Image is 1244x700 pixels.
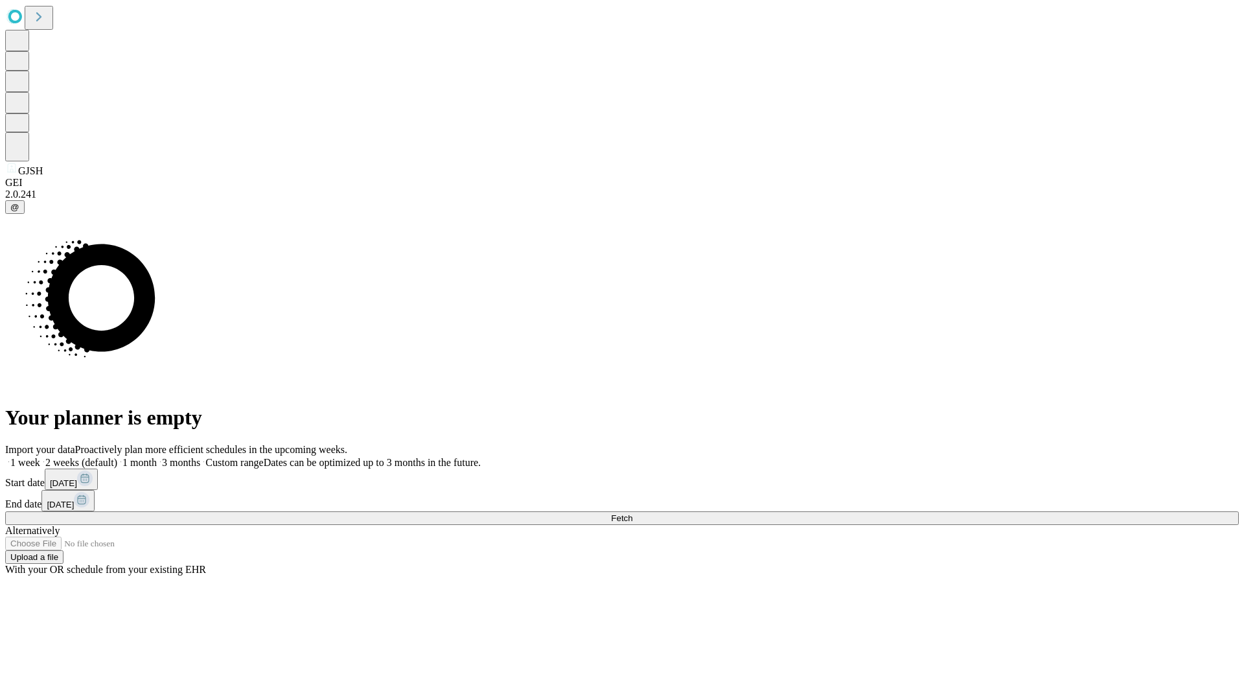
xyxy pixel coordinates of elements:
span: 1 week [10,457,40,468]
div: 2.0.241 [5,189,1239,200]
span: 1 month [122,457,157,468]
button: Fetch [5,511,1239,525]
div: End date [5,490,1239,511]
button: [DATE] [41,490,95,511]
button: Upload a file [5,550,63,564]
span: Fetch [611,513,632,523]
span: [DATE] [50,478,77,488]
span: Proactively plan more efficient schedules in the upcoming weeks. [75,444,347,455]
span: Custom range [205,457,263,468]
button: [DATE] [45,469,98,490]
span: Alternatively [5,525,60,536]
div: Start date [5,469,1239,490]
span: [DATE] [47,500,74,509]
div: GEI [5,177,1239,189]
span: With your OR schedule from your existing EHR [5,564,206,575]
span: Dates can be optimized up to 3 months in the future. [264,457,481,468]
h1: Your planner is empty [5,406,1239,430]
span: 2 weeks (default) [45,457,117,468]
span: GJSH [18,165,43,176]
button: @ [5,200,25,214]
span: @ [10,202,19,212]
span: 3 months [162,457,200,468]
span: Import your data [5,444,75,455]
